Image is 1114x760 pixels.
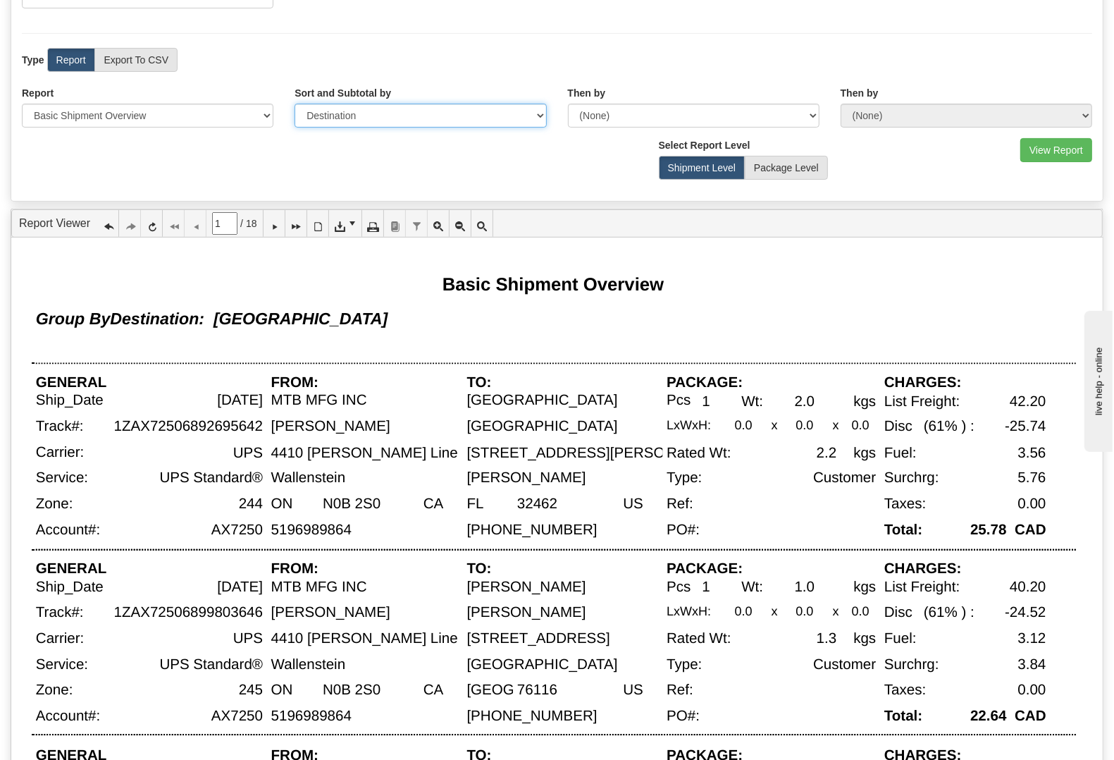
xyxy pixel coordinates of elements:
div: Customer [813,656,876,673]
div: [PERSON_NAME] [467,605,586,621]
div: UPS [233,446,263,462]
div: Rated Wt: [667,630,731,646]
div: 4410 [PERSON_NAME] Line [271,630,458,646]
div: CAD [1015,522,1046,538]
a: Next Page [264,210,285,237]
div: 2.2 [817,446,837,462]
iframe: chat widget [1082,308,1113,452]
div: x [833,605,839,618]
label: Shipment Level [659,156,745,180]
div: [STREET_ADDRESS][PERSON_NAME] [467,446,730,462]
div: Total: [884,708,922,724]
div: CHARGES: [884,375,962,391]
div: CA [423,682,444,699]
a: Export [329,210,362,237]
div: GENERAL [36,561,107,577]
div: Wallenstein [271,470,346,486]
label: Report [47,48,95,72]
div: 3.84 [1018,656,1046,673]
div: Ref: [667,496,693,512]
div: 1ZAX72506899803646 [114,605,264,621]
div: x [833,418,839,431]
div: LxWxH: [667,418,711,431]
div: PACKAGE: [667,561,743,577]
div: US [623,682,643,699]
div: Disc [884,605,912,621]
div: Zone: [36,496,73,512]
div: -25.74 [1005,418,1046,434]
div: TO: [467,375,492,391]
div: FROM: [271,375,318,391]
div: Carrier: [36,630,85,646]
div: 1.3 [817,630,837,646]
div: 5196989864 [271,708,352,724]
div: 32462 [517,496,557,512]
div: PO#: [667,522,700,538]
div: Taxes: [884,496,926,512]
div: 4410 [PERSON_NAME] Line [271,446,458,462]
label: Then by [568,86,606,100]
div: 22.64 [970,708,1006,724]
div: Rated Wt: [667,446,731,462]
div: Carrier: [36,444,85,460]
div: MTB MFG INC [271,579,367,595]
div: Pcs [667,393,691,409]
span: 18 [246,216,257,231]
div: 42.20 [1010,394,1046,410]
div: Disc [884,418,912,434]
div: Customer [813,470,876,486]
div: Total: [884,522,922,538]
div: TO: [467,561,492,577]
div: kgs [853,630,876,646]
div: CHARGES: [884,561,962,577]
div: N0B 2S0 [323,682,380,699]
div: Taxes: [884,682,926,699]
label: Type [22,53,44,67]
label: Report [22,86,54,100]
div: FL [467,496,484,512]
div: GENERAL [36,375,107,391]
div: x [772,418,778,431]
div: [PERSON_NAME] [467,579,586,595]
div: 0.0 [735,605,753,618]
div: x [772,605,778,618]
div: Surchrg: [884,470,939,486]
div: live help - online [11,12,130,23]
div: AX7250 [211,522,263,538]
div: [DATE] [217,579,263,595]
div: Service: [36,656,88,673]
a: Refresh [141,210,163,237]
div: AX7250 [211,708,263,724]
div: CA [423,496,444,512]
div: Surchrg: [884,656,939,673]
div: PO#: [667,708,700,724]
label: Export To CSV [94,48,178,72]
label: Package Level [745,156,828,180]
div: [PHONE_NUMBER] [467,522,598,538]
a: Print [362,210,384,237]
div: US [623,496,643,512]
div: LxWxH: [667,605,711,618]
div: 3.56 [1018,446,1046,462]
div: 244 [239,496,263,512]
div: List Freight: [884,579,960,595]
div: [PERSON_NAME] [271,605,390,621]
div: List Freight: [884,394,960,410]
div: ON [271,682,293,699]
span: / [240,216,243,231]
div: Account#: [36,708,100,724]
div: Type: [667,470,702,486]
div: 5196989864 [271,522,352,538]
div: UPS Standard® [159,470,263,486]
div: [GEOGRAPHIC_DATA] [467,682,618,699]
div: Pcs [667,579,691,595]
div: [STREET_ADDRESS] [467,630,610,646]
div: Group ByDestination: [GEOGRAPHIC_DATA] [36,309,388,329]
div: (61% ) : [924,418,974,434]
label: Then by [841,86,879,100]
div: kgs [853,446,876,462]
div: Service: [36,470,88,486]
div: [DATE] [217,393,263,409]
div: kgs [853,394,876,410]
div: FROM: [271,561,318,577]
